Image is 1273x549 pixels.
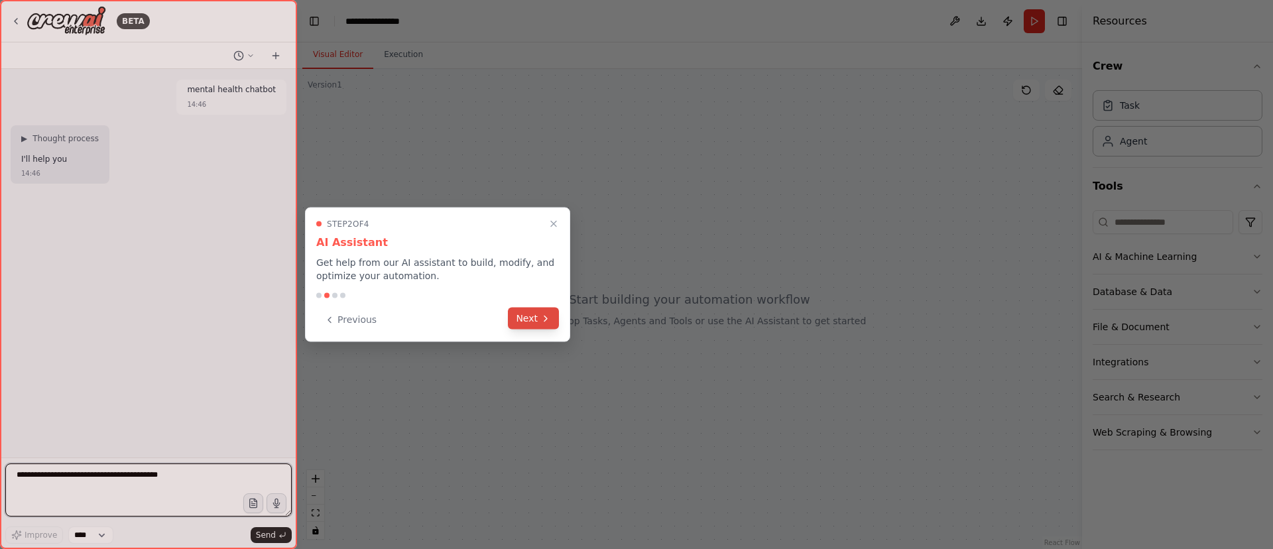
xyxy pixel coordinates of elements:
button: Hide left sidebar [305,12,324,30]
button: Next [508,308,559,330]
button: Close walkthrough [546,216,562,232]
p: Get help from our AI assistant to build, modify, and optimize your automation. [316,256,559,282]
h3: AI Assistant [316,235,559,251]
span: Step 2 of 4 [327,219,369,229]
button: Previous [316,309,385,331]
